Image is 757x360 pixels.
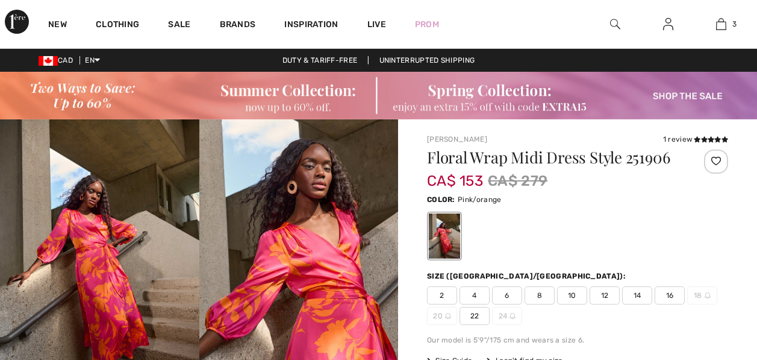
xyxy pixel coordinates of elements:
[427,150,678,165] h1: Floral Wrap Midi Dress Style 251906
[732,19,737,30] span: 3
[459,286,490,305] span: 4
[367,18,386,31] a: Live
[427,307,457,325] span: 20
[459,307,490,325] span: 22
[687,286,717,305] span: 18
[653,17,683,32] a: Sign In
[610,17,620,31] img: search the website
[663,134,728,145] div: 1 review
[622,286,652,305] span: 14
[39,56,58,66] img: Canadian Dollar
[284,19,338,32] span: Inspiration
[445,313,451,319] img: ring-m.svg
[427,286,457,305] span: 2
[663,17,673,31] img: My Info
[488,170,547,192] span: CA$ 279
[458,195,501,204] span: Pink/orange
[525,286,555,305] span: 8
[48,19,67,32] a: New
[427,335,728,346] div: Our model is 5'9"/175 cm and wears a size 6.
[427,160,483,189] span: CA$ 153
[590,286,620,305] span: 12
[415,18,439,31] a: Prom
[509,313,516,319] img: ring-m.svg
[655,286,685,305] span: 16
[492,286,522,305] span: 6
[96,19,139,32] a: Clothing
[557,286,587,305] span: 10
[716,17,726,31] img: My Bag
[427,135,487,144] a: [PERSON_NAME]
[220,19,256,32] a: Brands
[427,195,455,204] span: Color:
[5,10,29,34] img: 1ère Avenue
[695,17,747,31] a: 3
[85,56,100,65] span: EN
[427,271,628,282] div: Size ([GEOGRAPHIC_DATA]/[GEOGRAPHIC_DATA]):
[39,56,78,65] span: CAD
[705,292,711,298] img: ring-m.svg
[492,307,522,325] span: 24
[168,19,190,32] a: Sale
[429,213,460,259] div: Pink/orange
